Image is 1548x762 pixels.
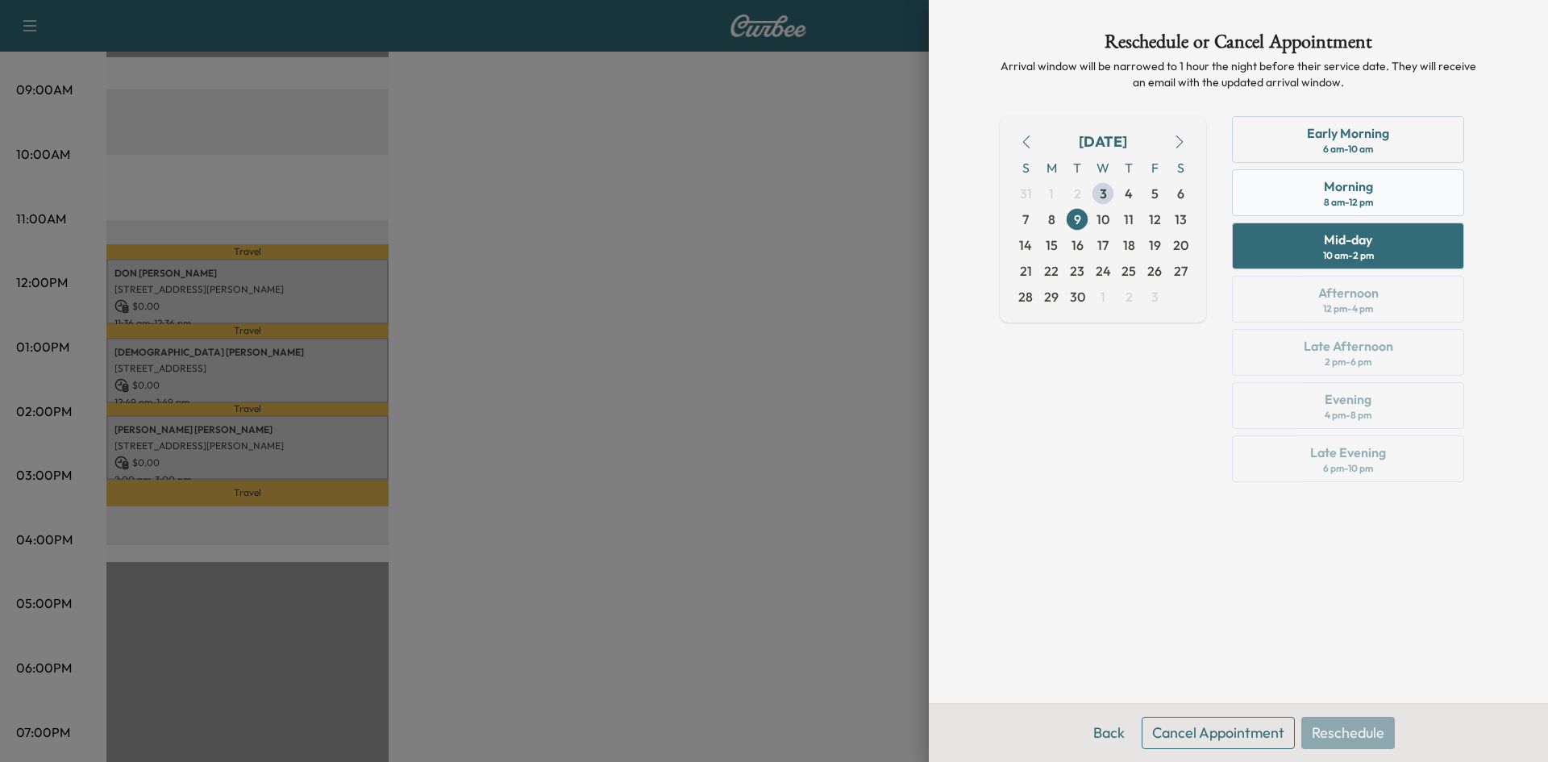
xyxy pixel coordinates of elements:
span: 24 [1096,261,1111,281]
div: Early Morning [1307,123,1389,143]
span: 13 [1175,210,1187,229]
span: 12 [1149,210,1161,229]
button: Back [1083,717,1135,749]
div: Mid-day [1324,230,1372,249]
span: 7 [1022,210,1029,229]
span: 3 [1100,184,1107,203]
span: 14 [1019,235,1032,255]
span: 5 [1151,184,1159,203]
span: 4 [1125,184,1133,203]
p: Arrival window will be narrowed to 1 hour the night before their service date. They will receive ... [1000,58,1477,90]
span: M [1038,155,1064,181]
span: 6 [1177,184,1184,203]
span: 15 [1046,235,1058,255]
span: 1 [1049,184,1054,203]
span: 26 [1147,261,1162,281]
span: 19 [1149,235,1161,255]
span: 2 [1126,287,1133,306]
span: 9 [1074,210,1081,229]
span: 2 [1074,184,1081,203]
div: 6 am - 10 am [1323,143,1373,156]
span: 20 [1173,235,1188,255]
div: [DATE] [1079,131,1127,153]
span: 30 [1070,287,1085,306]
span: 10 [1096,210,1109,229]
span: S [1167,155,1193,181]
span: W [1090,155,1116,181]
span: 29 [1044,287,1059,306]
span: 27 [1174,261,1188,281]
span: T [1064,155,1090,181]
span: 25 [1121,261,1136,281]
span: 18 [1123,235,1135,255]
div: Morning [1324,177,1373,196]
span: 23 [1070,261,1084,281]
span: 31 [1020,184,1032,203]
div: 10 am - 2 pm [1323,249,1374,262]
span: S [1013,155,1038,181]
span: 21 [1020,261,1032,281]
span: 8 [1048,210,1055,229]
span: 17 [1097,235,1109,255]
h1: Reschedule or Cancel Appointment [1000,32,1477,58]
span: 16 [1072,235,1084,255]
span: 11 [1124,210,1134,229]
span: 1 [1101,287,1105,306]
button: Cancel Appointment [1142,717,1295,749]
span: F [1142,155,1167,181]
span: 22 [1044,261,1059,281]
span: T [1116,155,1142,181]
span: 28 [1018,287,1033,306]
span: 3 [1151,287,1159,306]
div: 8 am - 12 pm [1324,196,1373,209]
